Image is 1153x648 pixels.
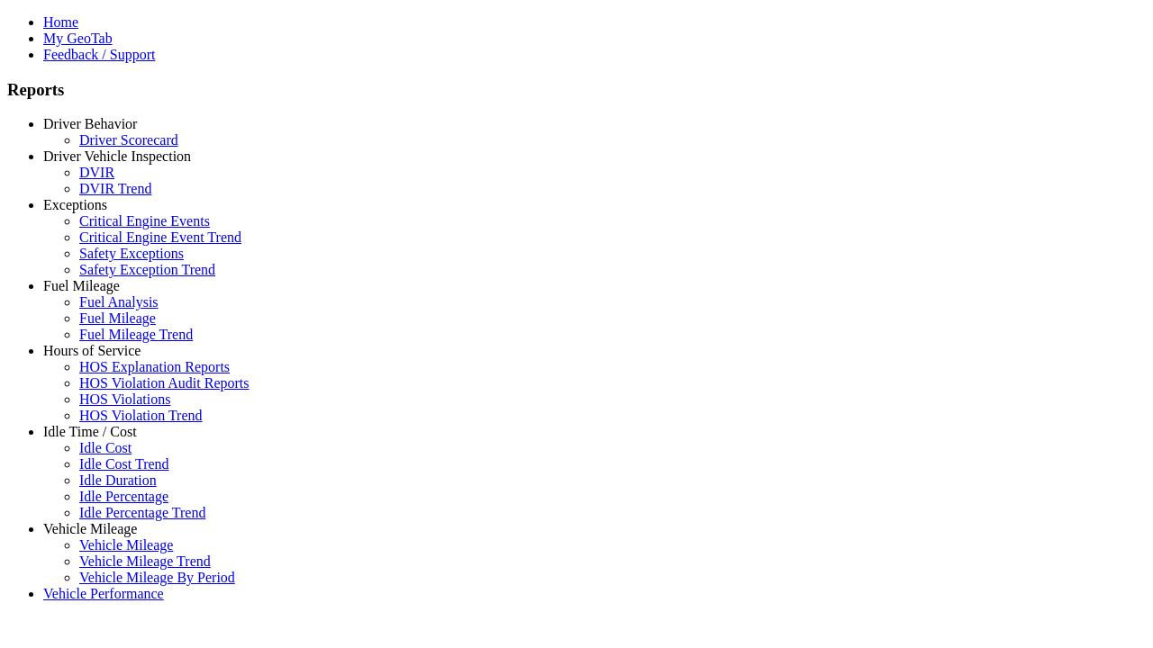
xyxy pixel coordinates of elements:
a: HOS Violation Audit Reports [79,375,250,391]
a: Driver Scorecard [79,132,178,148]
a: HOS Explanation Reports [79,359,230,374]
a: Idle Percentage Trend [79,505,205,520]
a: DVIR Trend [79,181,151,196]
a: Fuel Mileage Trend [79,327,193,342]
a: Hours of Service [43,343,141,358]
a: HOS Violation Trend [79,408,203,423]
a: Fuel Analysis [79,294,159,310]
a: Idle Cost Trend [79,456,169,472]
a: Home [43,14,78,30]
a: HOS Violations [79,391,170,407]
a: Idle Time / Cost [43,424,137,439]
a: Critical Engine Event Trend [79,229,241,245]
a: Vehicle Performance [43,586,164,601]
a: My GeoTab [43,31,113,46]
a: Idle Cost [79,440,132,455]
a: Idle Duration [79,472,157,488]
a: Feedback / Support [43,47,155,62]
a: Critical Engine Events [79,213,210,229]
a: Fuel Mileage [43,278,120,293]
a: Vehicle Mileage [43,521,137,536]
a: Idle Percentage [79,489,168,504]
a: Exceptions [43,197,107,212]
a: Fuel Mileage [79,310,156,326]
a: Safety Exceptions [79,246,184,261]
a: Safety Exception Trend [79,262,215,277]
a: Driver Vehicle Inspection [43,148,191,164]
a: Vehicle Mileage By Period [79,570,235,585]
a: DVIR [79,165,114,180]
a: Driver Behavior [43,116,137,131]
a: Vehicle Mileage Trend [79,553,211,569]
h3: Reports [7,80,1146,100]
a: Vehicle Mileage [79,537,173,553]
